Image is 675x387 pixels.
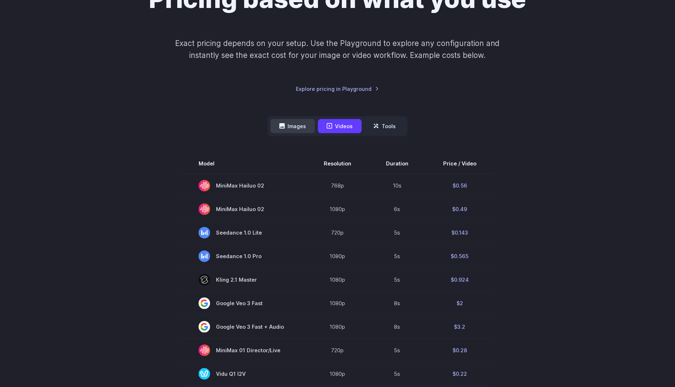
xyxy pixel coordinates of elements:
span: Google Veo 3 Fast [199,298,289,309]
td: 1080p [306,197,369,221]
th: Duration [369,153,426,174]
td: $2 [426,291,494,315]
td: 8s [369,291,426,315]
span: Google Veo 3 Fast + Audio [199,321,289,333]
td: 720p [306,221,369,244]
p: Exact pricing depends on your setup. Use the Playground to explore any configuration and instantl... [161,37,514,62]
td: 768p [306,174,369,198]
td: $0.28 [426,338,494,362]
td: $3.2 [426,315,494,338]
span: Seedance 1.0 Pro [199,251,289,262]
td: $0.56 [426,174,494,198]
th: Model [181,153,306,174]
td: $0.22 [426,362,494,386]
th: Resolution [306,153,369,174]
td: 5s [369,244,426,268]
span: Vidu Q1 I2V [199,368,289,380]
td: $0.924 [426,268,494,291]
td: 1080p [306,315,369,338]
td: $0.143 [426,221,494,244]
td: $0.49 [426,197,494,221]
td: 1080p [306,268,369,291]
td: 720p [306,338,369,362]
button: Tools [365,119,405,133]
button: Images [271,119,315,133]
span: MiniMax Hailuo 02 [199,203,289,215]
button: Videos [318,119,362,133]
td: 1080p [306,244,369,268]
td: 5s [369,268,426,291]
td: 1080p [306,362,369,386]
a: Explore pricing in Playground [296,85,379,93]
span: Kling 2.1 Master [199,274,289,286]
td: 10s [369,174,426,198]
td: 1080p [306,291,369,315]
td: 5s [369,338,426,362]
th: Price / Video [426,153,494,174]
span: MiniMax Hailuo 02 [199,180,289,192]
td: 6s [369,197,426,221]
td: 8s [369,315,426,338]
td: 5s [369,362,426,386]
td: $0.565 [426,244,494,268]
span: MiniMax 01 Director/Live [199,345,289,356]
span: Seedance 1.0 Lite [199,227,289,239]
td: 5s [369,221,426,244]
